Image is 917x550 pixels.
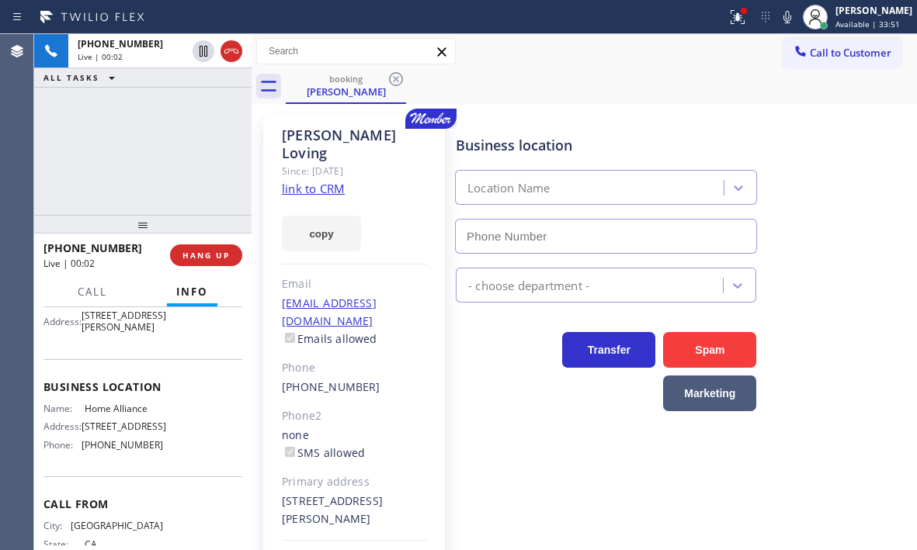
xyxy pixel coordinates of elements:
div: Since: [DATE] [282,162,427,180]
div: [STREET_ADDRESS][PERSON_NAME] [282,493,427,528]
input: Phone Number [455,219,757,254]
div: Business location [456,135,756,156]
span: [GEOGRAPHIC_DATA] [71,520,163,531]
span: Available | 33:51 [835,19,900,29]
button: Marketing [663,375,756,411]
span: [STREET_ADDRESS] [82,420,166,432]
button: Mute [776,6,798,28]
a: [EMAIL_ADDRESS][DOMAIN_NAME] [282,296,377,328]
div: Sarah Loving [287,69,405,102]
span: [STREET_ADDRESS][PERSON_NAME] [82,310,166,334]
span: HANG UP [182,250,230,261]
span: Address: [43,420,82,432]
span: State: [43,538,85,550]
input: Emails allowed [285,333,295,343]
a: link to CRM [282,181,345,196]
div: booking [287,73,405,85]
span: Home Alliance [85,403,162,414]
div: none [282,427,427,462]
button: Hang up [221,40,242,62]
button: Info [167,277,217,307]
div: Phone2 [282,407,427,425]
div: [PERSON_NAME] [287,85,405,99]
input: SMS allowed [285,447,295,457]
div: Phone [282,359,427,377]
span: Phone: [43,439,82,451]
a: [PHONE_NUMBER] [282,379,380,394]
span: City: [43,520,71,531]
span: Live | 00:02 [78,51,123,62]
input: Search [257,39,455,64]
div: - choose department - [468,276,589,294]
div: [PERSON_NAME] [835,4,912,17]
span: ALL TASKS [43,72,99,83]
span: Info [176,285,208,299]
button: Spam [663,332,756,368]
span: [PHONE_NUMBER] [43,240,142,255]
span: Live | 00:02 [43,257,95,270]
span: Call [78,285,107,299]
span: CA [85,538,162,550]
span: [PHONE_NUMBER] [78,37,163,50]
div: Location Name [467,179,551,197]
span: Call to Customer [810,46,891,60]
div: [PERSON_NAME] Loving [282,126,427,162]
div: Primary address [282,473,427,491]
button: copy [282,216,361,251]
button: Transfer [562,332,655,368]
button: Call to Customer [783,38,901,67]
span: Name: [43,403,85,414]
label: Emails allowed [282,331,377,346]
span: [PHONE_NUMBER] [82,439,163,451]
div: Email [282,275,427,293]
span: Call From [43,496,242,511]
button: Hold Customer [193,40,214,62]
label: SMS allowed [282,445,365,460]
button: ALL TASKS [34,68,130,87]
button: Call [68,277,116,307]
span: Address: [43,316,82,327]
button: HANG UP [170,244,242,266]
span: Business location [43,379,242,394]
